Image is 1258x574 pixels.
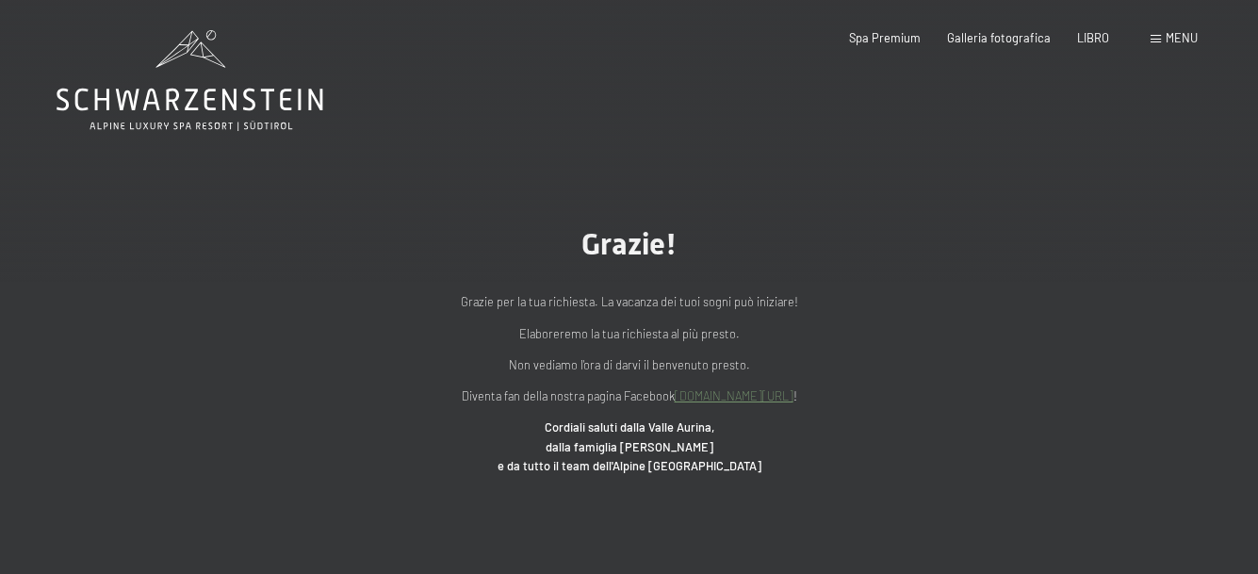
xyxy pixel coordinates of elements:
[793,388,797,403] font: !
[447,333,605,348] font: Consenso al marketing*
[546,439,713,454] font: dalla famiglia [PERSON_NAME]
[947,30,1051,45] a: Galleria fotografica
[519,326,740,341] font: Elaboreremo la tua richiesta al più presto.
[1166,30,1198,45] font: menu
[675,388,793,403] a: [DOMAIN_NAME][URL]
[462,388,675,403] font: Diventa fan della nostra pagina Facebook
[581,226,677,262] font: Grazie!
[498,458,761,473] font: e da tutto il team dell'Alpine [GEOGRAPHIC_DATA]
[849,30,921,45] a: Spa Premium
[545,419,714,435] font: Cordiali saluti dalla Valle Aurina,
[461,294,798,309] font: Grazie per la tua richiesta. La vacanza dei tuoi sogni può iniziare!
[1077,30,1109,45] a: LIBRO
[509,357,750,372] font: Non vediamo l'ora di darvi il benvenuto presto.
